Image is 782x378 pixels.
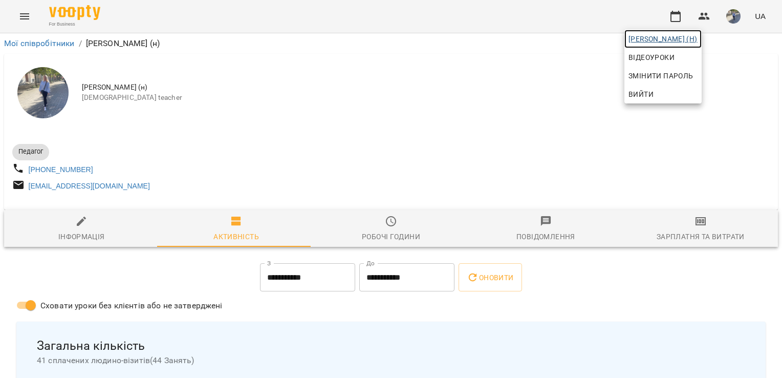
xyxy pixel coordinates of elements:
[628,51,675,64] span: Відеоуроки
[624,48,679,67] a: Відеоуроки
[624,67,702,85] a: Змінити пароль
[628,70,698,82] span: Змінити пароль
[624,30,702,48] a: [PERSON_NAME] (н)
[624,85,702,103] button: Вийти
[628,88,654,100] span: Вийти
[628,33,698,45] span: [PERSON_NAME] (н)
